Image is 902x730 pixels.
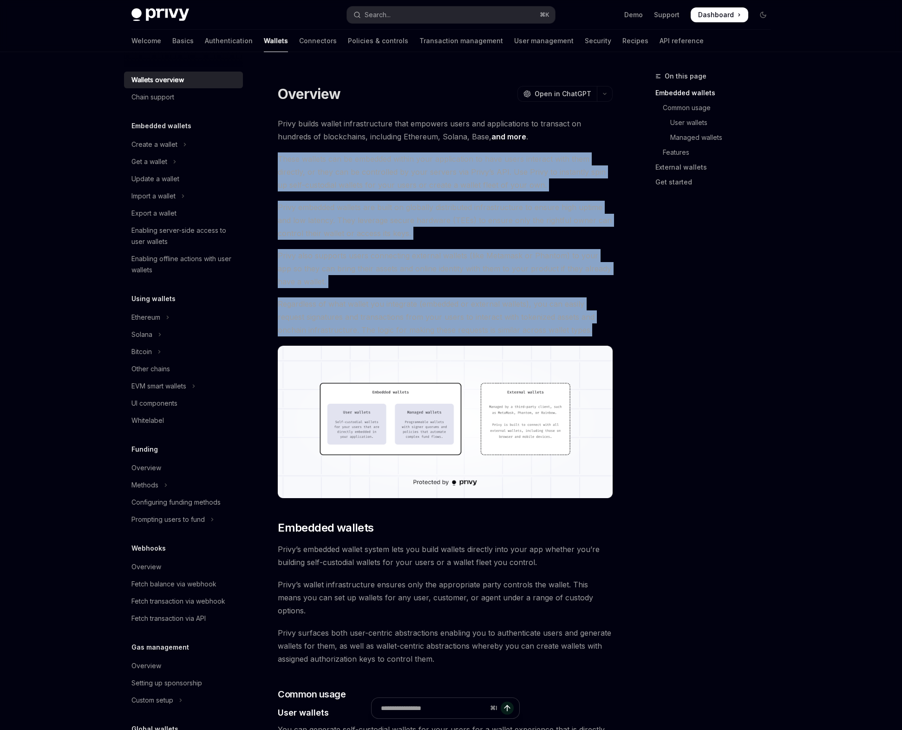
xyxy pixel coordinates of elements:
div: Create a wallet [131,139,177,150]
span: On this page [665,71,706,82]
a: Features [655,145,778,160]
a: User wallets [655,115,778,130]
div: Other chains [131,363,170,375]
button: Toggle Import a wallet section [124,188,243,204]
a: Connectors [299,30,337,52]
button: Toggle Custom setup section [124,692,243,709]
div: Ethereum [131,312,160,323]
div: Overview [131,462,161,474]
a: Common usage [655,100,778,115]
button: Toggle Prompting users to fund section [124,511,243,528]
a: External wallets [655,160,778,175]
a: Welcome [131,30,161,52]
a: Whitelabel [124,412,243,429]
div: Wallets overview [131,74,184,85]
a: Security [585,30,611,52]
button: Toggle Ethereum section [124,309,243,326]
div: Import a wallet [131,191,176,202]
div: Chain support [131,92,174,103]
div: Fetch balance via webhook [131,579,216,590]
button: Open in ChatGPT [517,86,597,102]
span: Embedded wallets [278,520,373,535]
div: Search... [365,9,391,20]
a: Dashboard [691,7,748,22]
a: Fetch transaction via webhook [124,593,243,610]
div: Overview [131,561,161,572]
a: Recipes [622,30,648,52]
a: and more [491,132,526,142]
div: Solana [131,329,152,340]
a: Policies & controls [348,30,408,52]
span: These wallets can be embedded within your application to have users interact with them directly, ... [278,152,613,191]
a: Enabling server-side access to user wallets [124,222,243,250]
a: Transaction management [419,30,503,52]
a: Setting up sponsorship [124,675,243,691]
a: Export a wallet [124,205,243,222]
span: ⌘ K [540,11,549,19]
span: Open in ChatGPT [535,89,591,99]
a: Chain support [124,89,243,105]
span: Privy surfaces both user-centric abstractions enabling you to authenticate users and generate wal... [278,626,613,665]
a: Overview [124,559,243,575]
a: Support [654,10,680,20]
button: Toggle Get a wallet section [124,153,243,170]
span: Dashboard [698,10,734,20]
button: Toggle Bitcoin section [124,343,243,360]
span: Privy’s embedded wallet system lets you build wallets directly into your app whether you’re build... [278,543,613,569]
button: Toggle EVM smart wallets section [124,378,243,395]
div: Configuring funding methods [131,497,221,508]
a: Fetch balance via webhook [124,576,243,592]
div: Overview [131,660,161,671]
a: Fetch transaction via API [124,610,243,627]
span: Privy builds wallet infrastructure that empowers users and applications to transact on hundreds o... [278,117,613,143]
div: Custom setup [131,695,173,706]
div: Update a wallet [131,173,179,184]
button: Send message [501,702,514,715]
a: UI components [124,395,243,412]
span: Privy embedded wallets are built on globally distributed infrastructure to ensure high uptime and... [278,201,613,240]
button: Toggle dark mode [756,7,771,22]
div: Whitelabel [131,415,164,426]
a: Wallets overview [124,72,243,88]
a: Wallets [264,30,288,52]
a: Configuring funding methods [124,494,243,511]
h5: Webhooks [131,543,166,554]
span: Privy’s wallet infrastructure ensures only the appropriate party controls the wallet. This means ... [278,578,613,617]
span: Privy also supports users connecting external wallets (like Metamask or Phantom) to your app so t... [278,249,613,288]
a: Basics [172,30,194,52]
div: Setting up sponsorship [131,677,202,689]
a: API reference [660,30,704,52]
div: Bitcoin [131,346,152,357]
a: Overview [124,658,243,674]
h5: Embedded wallets [131,120,191,132]
div: UI components [131,398,177,409]
span: Regardless of what wallet you integrate (embedded or external wallets), you can easily request si... [278,297,613,336]
a: Overview [124,460,243,476]
div: EVM smart wallets [131,381,186,392]
span: Common usage [278,688,346,701]
a: Update a wallet [124,171,243,187]
div: Enabling offline actions with user wallets [131,253,237,276]
button: Toggle Create a wallet section [124,136,243,153]
h5: Using wallets [131,293,176,304]
img: images/walletoverview.png [278,346,613,498]
div: Methods [131,480,158,491]
a: Demo [624,10,643,20]
div: Prompting users to fund [131,514,205,525]
div: Export a wallet [131,208,176,219]
a: Get started [655,175,778,190]
a: User management [514,30,574,52]
button: Toggle Methods section [124,477,243,493]
a: Authentication [205,30,253,52]
div: Fetch transaction via webhook [131,596,225,607]
div: Fetch transaction via API [131,613,206,624]
a: Managed wallets [655,130,778,145]
div: Get a wallet [131,156,167,167]
h5: Funding [131,444,158,455]
a: Other chains [124,361,243,377]
input: Ask a question... [381,698,486,718]
a: Embedded wallets [655,85,778,100]
div: Enabling server-side access to user wallets [131,225,237,247]
a: Enabling offline actions with user wallets [124,250,243,278]
button: Open search [347,7,555,23]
